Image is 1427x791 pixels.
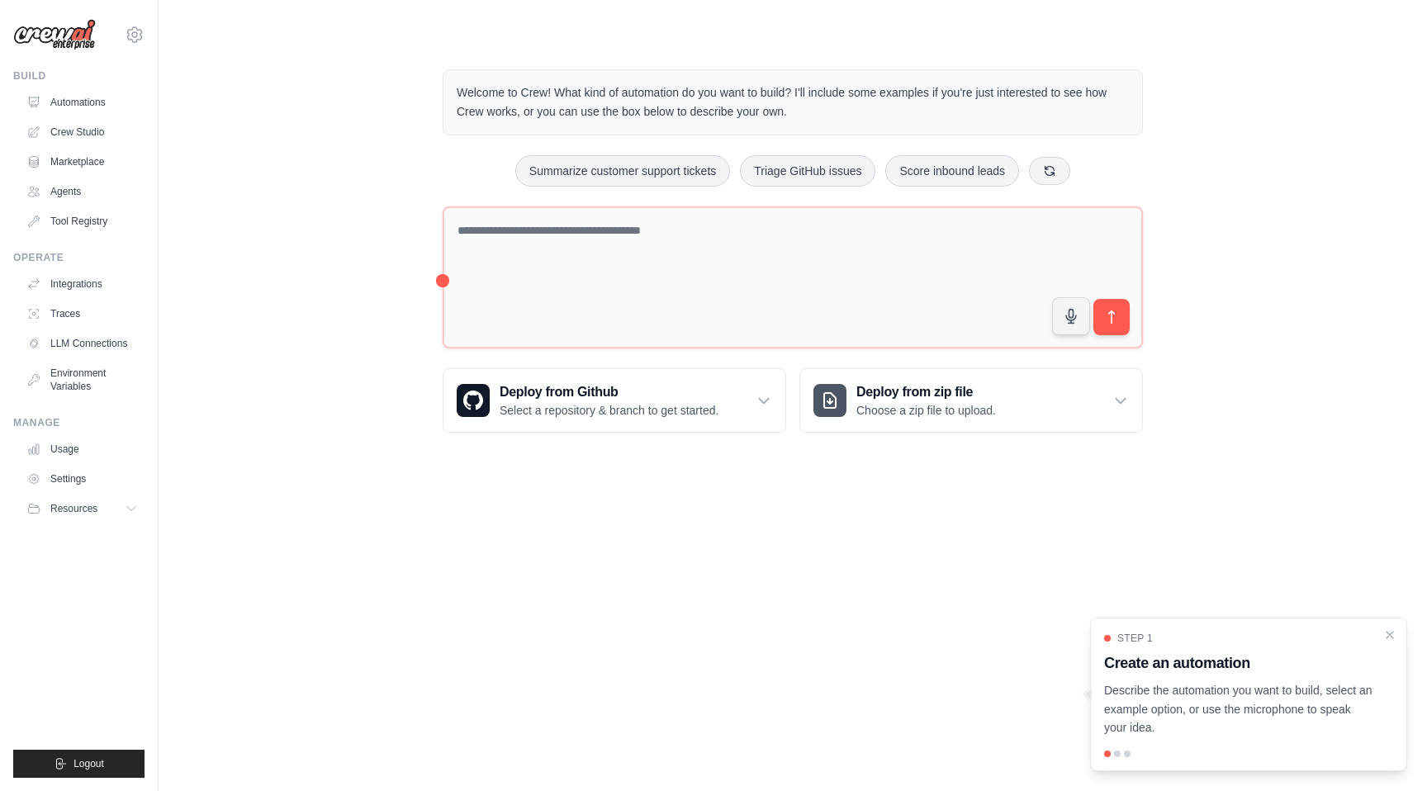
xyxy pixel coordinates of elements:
[13,19,96,50] img: Logo
[1104,651,1373,675] h3: Create an automation
[740,155,875,187] button: Triage GitHub issues
[1117,632,1153,645] span: Step 1
[885,155,1019,187] button: Score inbound leads
[457,83,1129,121] p: Welcome to Crew! What kind of automation do you want to build? I'll include some examples if you'...
[1383,628,1396,642] button: Close walkthrough
[20,466,145,492] a: Settings
[20,495,145,522] button: Resources
[50,502,97,515] span: Resources
[20,271,145,297] a: Integrations
[13,416,145,429] div: Manage
[20,178,145,205] a: Agents
[1344,712,1427,791] iframe: Chat Widget
[13,69,145,83] div: Build
[20,149,145,175] a: Marketplace
[20,208,145,234] a: Tool Registry
[73,757,104,770] span: Logout
[856,382,996,402] h3: Deploy from zip file
[515,155,730,187] button: Summarize customer support tickets
[13,750,145,778] button: Logout
[856,402,996,419] p: Choose a zip file to upload.
[500,382,718,402] h3: Deploy from Github
[20,436,145,462] a: Usage
[1104,681,1373,737] p: Describe the automation you want to build, select an example option, or use the microphone to spe...
[20,330,145,357] a: LLM Connections
[20,119,145,145] a: Crew Studio
[500,402,718,419] p: Select a repository & branch to get started.
[20,301,145,327] a: Traces
[13,251,145,264] div: Operate
[20,89,145,116] a: Automations
[20,360,145,400] a: Environment Variables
